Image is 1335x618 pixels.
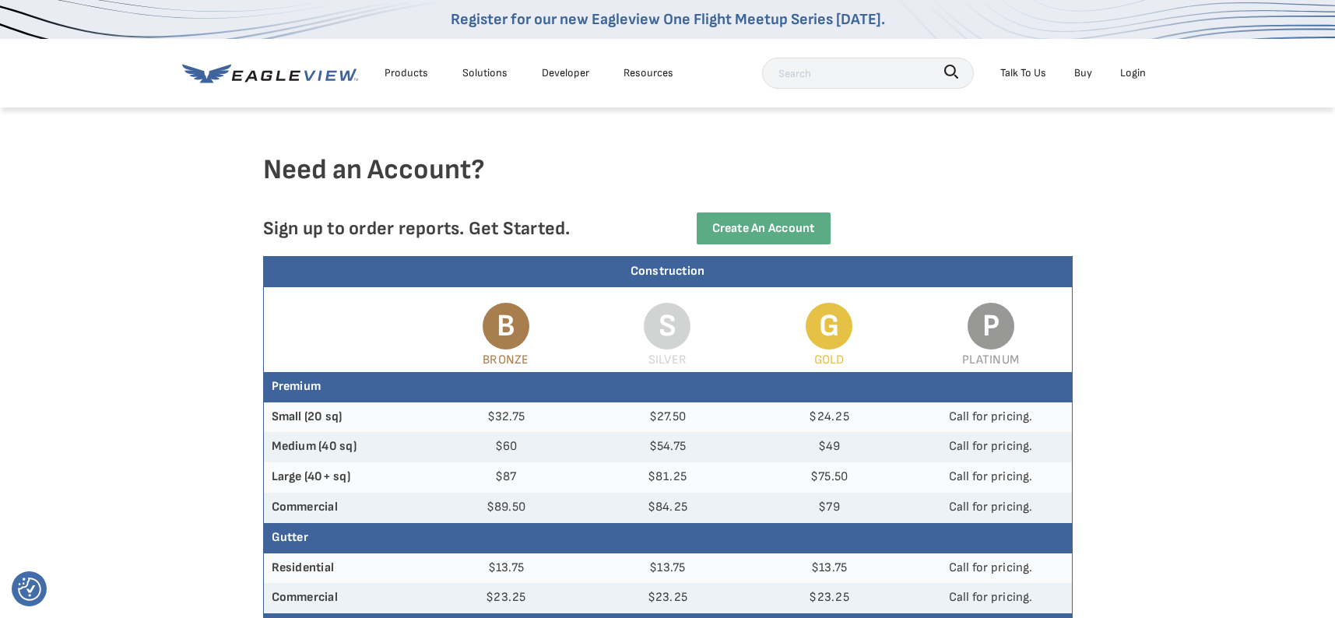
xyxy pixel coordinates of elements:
td: $27.50 [587,402,749,433]
td: $81.25 [587,462,749,493]
td: $24.25 [748,402,910,433]
th: Residential [264,553,426,584]
td: $23.25 [748,583,910,613]
input: Search [762,58,974,89]
td: Call for pricing. [910,432,1072,462]
a: Buy [1074,63,1092,83]
p: Sign up to order reports. Get Started. [263,217,643,240]
span: Gold [814,353,845,367]
th: Small (20 sq) [264,402,426,433]
img: Revisit consent button [18,578,41,601]
td: $23.25 [425,583,587,613]
div: Login [1120,63,1146,83]
th: Premium [264,372,1072,402]
a: Register for our new Eagleview One Flight Meetup Series [DATE]. [451,10,885,29]
td: $54.75 [587,432,749,462]
td: Call for pricing. [910,402,1072,433]
td: $84.25 [587,493,749,523]
td: $49 [748,432,910,462]
th: Medium (40 sq) [264,432,426,462]
span: Bronze [483,353,529,367]
td: $32.75 [425,402,587,433]
th: Commercial [264,493,426,523]
th: Gutter [264,523,1072,553]
div: Solutions [462,63,508,83]
span: G [806,303,852,349]
a: Create an Account [697,212,831,244]
a: Developer [542,63,589,83]
td: $89.50 [425,493,587,523]
td: $75.50 [748,462,910,493]
td: $13.75 [587,553,749,584]
button: Consent Preferences [18,578,41,601]
div: Resources [624,63,673,83]
span: Silver [648,353,687,367]
td: $13.75 [748,553,910,584]
th: Commercial [264,583,426,613]
div: Talk To Us [1000,63,1046,83]
td: $13.75 [425,553,587,584]
span: Platinum [962,353,1019,367]
h4: Need an Account? [263,153,1073,212]
td: $60 [425,432,587,462]
th: Large (40+ sq) [264,462,426,493]
div: Products [385,63,428,83]
span: P [968,303,1014,349]
td: $79 [748,493,910,523]
td: Call for pricing. [910,583,1072,613]
span: B [483,303,529,349]
td: Call for pricing. [910,553,1072,584]
div: Construction [264,257,1072,287]
td: $87 [425,462,587,493]
td: Call for pricing. [910,462,1072,493]
td: $23.25 [587,583,749,613]
td: Call for pricing. [910,493,1072,523]
span: S [644,303,690,349]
